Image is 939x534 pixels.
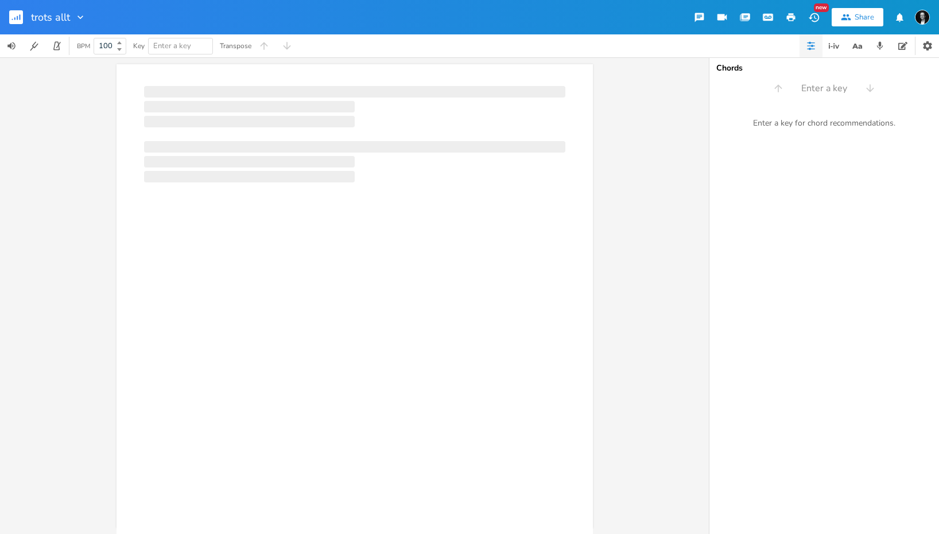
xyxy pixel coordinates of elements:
button: Share [832,8,883,26]
div: Enter a key for chord recommendations. [709,111,939,135]
div: Chords [716,64,932,72]
div: Share [855,12,874,22]
span: trots allt [31,12,70,22]
button: New [802,7,825,28]
div: Transpose [220,42,251,49]
span: Enter a key [153,41,191,51]
span: Enter a key [801,82,847,95]
div: New [814,3,829,12]
img: Marianne Milde [915,10,930,25]
div: BPM [77,43,90,49]
div: Key [133,42,145,49]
